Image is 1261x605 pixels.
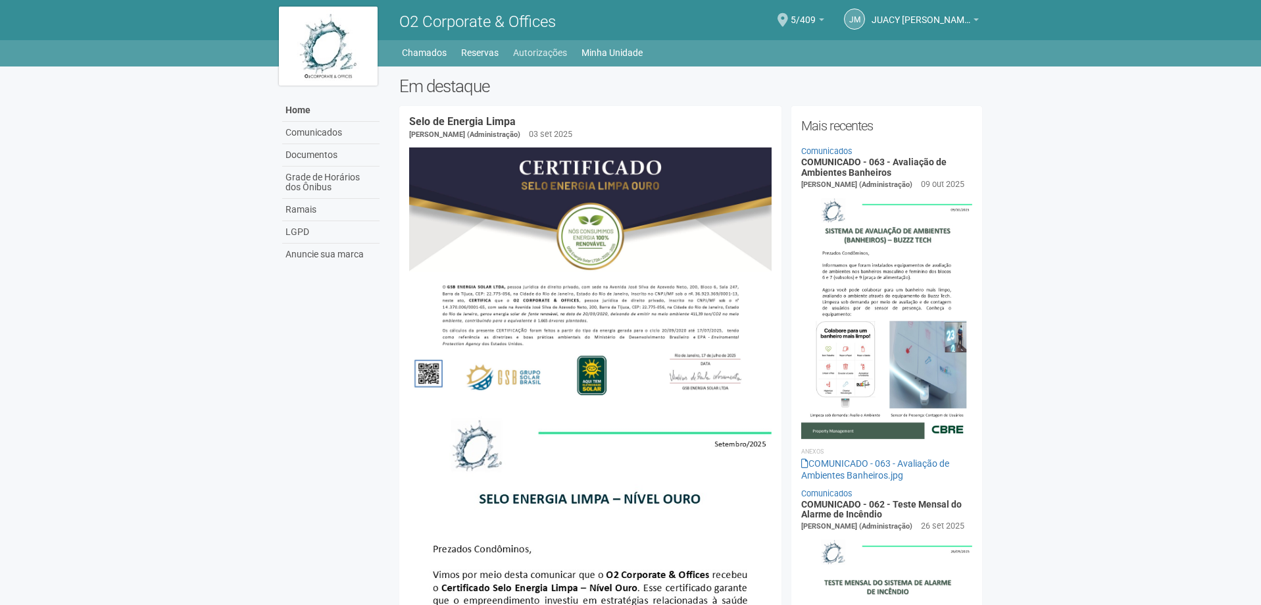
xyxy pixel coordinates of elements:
div: 09 out 2025 [921,178,964,190]
a: Ramais [282,199,380,221]
a: Selo de Energia Limpa [409,115,516,128]
span: [PERSON_NAME] (Administração) [409,130,520,139]
a: Reservas [461,43,499,62]
img: COMUNICADO%20-%20054%20-%20Selo%20de%20Energia%20Limpa%20-%20P%C3%A1g.%202.jpg [409,147,772,404]
a: JM [844,9,865,30]
span: [PERSON_NAME] (Administração) [801,180,912,189]
h2: Em destaque [399,76,983,96]
a: 5/409 [791,16,824,27]
a: Comunicados [801,488,853,498]
a: Autorizações [513,43,567,62]
a: Comunicados [282,122,380,144]
div: 26 set 2025 [921,520,964,532]
span: 5/409 [791,2,816,25]
a: JUACY [PERSON_NAME] DA [PERSON_NAME] [872,16,979,27]
a: Grade de Horários dos Ônibus [282,167,380,199]
a: Chamados [402,43,447,62]
span: [PERSON_NAME] (Administração) [801,522,912,531]
a: Anuncie sua marca [282,244,380,265]
h2: Mais recentes [801,116,973,136]
a: COMUNICADO - 062 - Teste Mensal do Alarme de Incêndio [801,499,962,519]
a: LGPD [282,221,380,244]
span: JUACY MENDES DA SILVA FILHO [872,2,970,25]
a: COMUNICADO - 063 - Avaliação de Ambientes Banheiros [801,157,947,177]
span: O2 Corporate & Offices [399,13,556,31]
a: Home [282,99,380,122]
img: logo.jpg [279,7,378,86]
a: Comunicados [801,146,853,156]
a: COMUNICADO - 063 - Avaliação de Ambientes Banheiros.jpg [801,458,949,481]
a: Minha Unidade [581,43,643,62]
img: COMUNICADO%20-%20063%20-%20Avalia%C3%A7%C3%A3o%20de%20Ambientes%20Banheiros.jpg [801,191,973,438]
div: 03 set 2025 [529,128,572,140]
a: Documentos [282,144,380,167]
li: Anexos [801,446,973,458]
